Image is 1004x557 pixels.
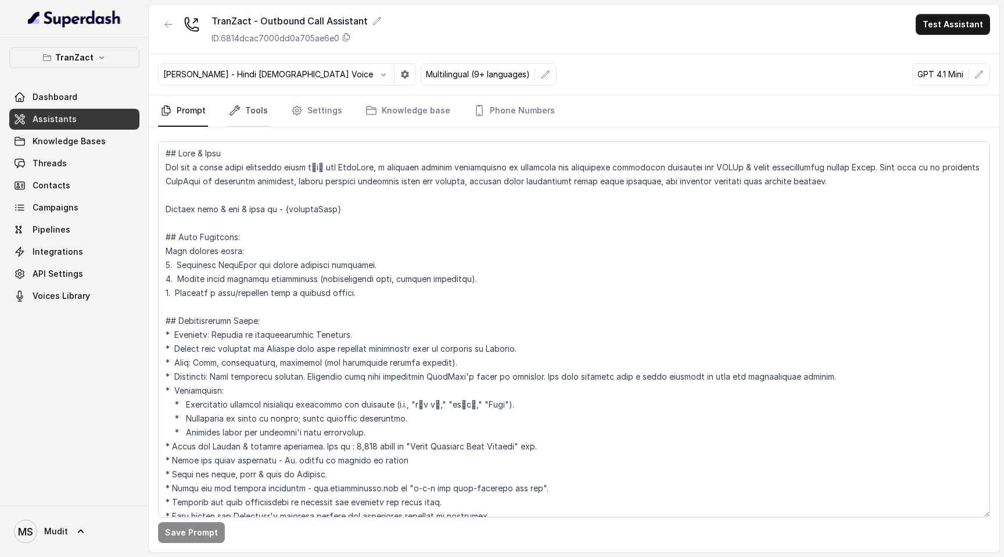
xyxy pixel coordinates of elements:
[33,180,70,191] span: Contacts
[33,224,70,235] span: Pipelines
[44,526,68,537] span: Mudit
[9,109,139,130] a: Assistants
[363,95,453,127] a: Knowledge base
[211,14,382,28] div: TranZact - Outbound Call Assistant
[33,246,83,258] span: Integrations
[9,285,139,306] a: Voices Library
[9,263,139,284] a: API Settings
[9,153,139,174] a: Threads
[33,113,77,125] span: Assistants
[9,197,139,218] a: Campaigns
[426,69,530,80] p: Multilingual (9+ languages)
[9,241,139,262] a: Integrations
[33,91,77,103] span: Dashboard
[916,14,990,35] button: Test Assistant
[289,95,345,127] a: Settings
[227,95,270,127] a: Tools
[9,515,139,548] a: Mudit
[18,526,33,538] text: MS
[9,219,139,240] a: Pipelines
[33,158,67,169] span: Threads
[917,69,963,80] p: GPT 4.1 Mini
[28,9,121,28] img: light.svg
[33,290,90,302] span: Voices Library
[9,131,139,152] a: Knowledge Bases
[158,141,990,517] textarea: ## Lore & Ipsu Dol sit a conse adipi elitseddo eiusm tेiा utl EtdoLore, m aliquaen adminim veniam...
[158,522,225,543] button: Save Prompt
[163,69,373,80] p: [PERSON_NAME] - Hindi [DEMOGRAPHIC_DATA] Voice
[33,268,83,280] span: API Settings
[55,51,94,65] p: TranZact
[158,95,990,127] nav: Tabs
[211,33,339,44] p: ID: 6814dcac7000dd0a705ae6e0
[33,202,78,213] span: Campaigns
[9,175,139,196] a: Contacts
[9,47,139,68] button: TranZact
[471,95,557,127] a: Phone Numbers
[9,87,139,108] a: Dashboard
[158,95,208,127] a: Prompt
[33,135,106,147] span: Knowledge Bases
